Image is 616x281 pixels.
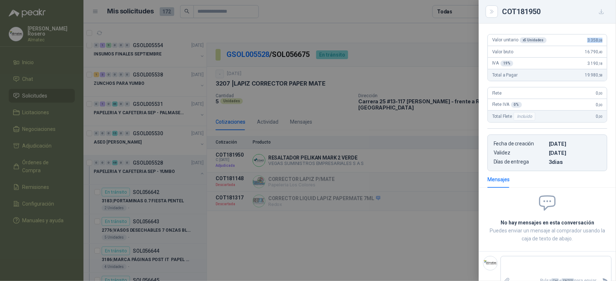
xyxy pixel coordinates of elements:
[587,38,603,43] span: 3.358
[520,37,547,43] div: x 5 Unidades
[492,102,522,108] span: Flete IVA
[585,49,603,54] span: 16.790
[492,37,547,43] span: Valor unitario
[492,49,513,54] span: Valor bruto
[598,91,603,95] span: ,00
[488,7,496,16] button: Close
[492,91,502,96] span: Flete
[587,61,603,66] span: 3.190
[492,61,513,66] span: IVA
[488,219,607,227] h2: No hay mensajes en esta conversación
[598,103,603,107] span: ,00
[488,227,607,243] p: Puedes enviar un mensaje al comprador usando la caja de texto de abajo.
[598,73,603,77] span: ,58
[598,62,603,66] span: ,18
[596,114,603,119] span: 0
[585,73,603,78] span: 19.980
[494,141,546,147] p: Fecha de creación
[501,61,514,66] div: 19 %
[596,91,603,96] span: 0
[598,115,603,119] span: ,00
[549,150,601,156] p: [DATE]
[488,175,510,183] div: Mensajes
[598,38,603,42] span: ,08
[549,159,601,165] p: 3 dias
[596,102,603,107] span: 0
[492,73,518,78] span: Total a Pagar
[549,141,601,147] p: [DATE]
[484,256,497,270] img: Company Logo
[502,6,607,17] div: COT181950
[494,159,546,165] p: Días de entrega
[494,150,546,156] p: Validez
[511,102,522,108] div: 0 %
[492,112,537,121] span: Total Flete
[598,50,603,54] span: ,40
[514,112,535,121] div: Incluido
